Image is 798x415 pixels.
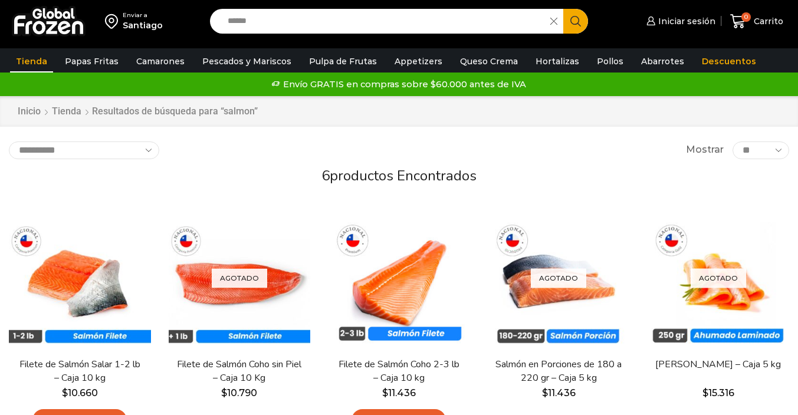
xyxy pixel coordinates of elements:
nav: Breadcrumb [17,105,258,118]
a: Filete de Salmón Coho 2-3 lb – Caja 10 kg [335,358,463,385]
a: Inicio [17,105,41,118]
a: [PERSON_NAME] – Caja 5 kg [654,358,782,371]
a: Queso Crema [454,50,524,73]
a: Abarrotes [635,50,690,73]
bdi: 10.790 [221,387,257,398]
button: Search button [563,9,588,34]
a: Pulpa de Frutas [303,50,383,73]
bdi: 15.316 [702,387,734,398]
div: Santiago [123,19,163,31]
span: $ [382,387,388,398]
span: $ [702,387,708,398]
span: productos encontrados [330,166,477,185]
a: Pescados y Mariscos [196,50,297,73]
a: Filete de Salmón Salar 1-2 lb – Caja 10 kg [16,358,144,385]
p: Agotado [691,268,746,288]
img: address-field-icon.svg [105,11,123,31]
h1: Resultados de búsqueda para “salmon” [92,106,258,117]
a: Pollos [591,50,629,73]
a: 0 Carrito [727,8,786,35]
a: Salmón en Porciones de 180 a 220 gr – Caja 5 kg [495,358,623,385]
bdi: 10.660 [62,387,98,398]
p: Agotado [531,268,586,288]
span: 0 [741,12,751,22]
span: $ [221,387,227,398]
span: Mostrar [686,143,724,157]
span: Carrito [751,15,783,27]
bdi: 11.436 [542,387,576,398]
a: Papas Fritas [59,50,124,73]
select: Pedido de la tienda [9,141,159,159]
div: Enviar a [123,11,163,19]
a: Appetizers [389,50,448,73]
span: 6 [321,166,330,185]
span: $ [542,387,548,398]
a: Camarones [130,50,191,73]
a: Tienda [10,50,53,73]
bdi: 11.436 [382,387,416,398]
a: Filete de Salmón Coho sin Piel – Caja 10 Kg [176,358,304,385]
a: Iniciar sesión [643,9,715,33]
span: $ [62,387,68,398]
p: Agotado [212,268,267,288]
a: Tienda [51,105,82,118]
a: Hortalizas [530,50,585,73]
a: Descuentos [696,50,762,73]
span: Iniciar sesión [655,15,715,27]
